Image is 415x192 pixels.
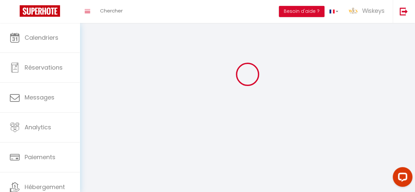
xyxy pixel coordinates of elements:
[25,183,65,191] span: Hébergement
[362,7,384,15] span: Wiskeys
[279,6,324,17] button: Besoin d'aide ?
[400,7,408,15] img: logout
[25,93,54,101] span: Messages
[348,6,358,16] img: ...
[25,63,63,72] span: Réservations
[25,33,58,42] span: Calendriers
[25,123,51,131] span: Analytics
[100,7,123,14] span: Chercher
[387,164,415,192] iframe: LiveChat chat widget
[25,153,55,161] span: Paiements
[20,5,60,17] img: Super Booking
